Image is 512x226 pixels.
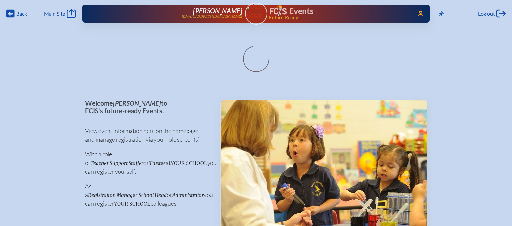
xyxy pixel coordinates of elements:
a: [PERSON_NAME][EMAIL_ADDRESS][DOMAIN_NAME] [103,7,243,20]
span: Trustee [149,160,166,166]
span: Future Ready [269,16,409,20]
span: your school [171,160,207,166]
a: Main Site [44,9,76,18]
p: [EMAIL_ADDRESS][DOMAIN_NAME] [182,15,243,19]
p: View event information here on the homepage and manage registration via your role screen(s). [85,126,210,144]
span: School Head [139,192,167,198]
p: As a , or you can register colleagues. [85,182,210,208]
span: Support Staffer [110,160,143,166]
span: Log out [478,10,495,17]
span: Registration Manager [88,192,137,198]
a: User Avatar [245,3,267,25]
span: your school [114,201,151,207]
div: FCIS Events — Future ready [270,5,409,20]
span: Administrator [172,192,204,198]
span: Back [16,10,27,17]
span: [PERSON_NAME] [113,99,161,107]
span: Teacher [90,160,108,166]
img: User Avatar [242,2,270,19]
span: [PERSON_NAME] [193,7,242,15]
p: Welcome to FCIS’s future-ready Events. [85,100,210,114]
span: Main Site [44,10,65,17]
p: With a role of , or at you can register yourself. [85,150,210,176]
